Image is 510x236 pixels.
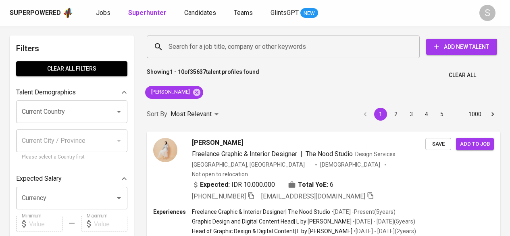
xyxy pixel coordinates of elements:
span: | [300,149,302,159]
b: 1 - 10 [170,69,184,75]
button: Add New Talent [426,39,497,55]
span: [EMAIL_ADDRESS][DOMAIN_NAME] [261,192,365,200]
span: Freelance Graphic & Interior Designer [192,150,297,158]
input: Value [94,216,127,232]
span: Candidates [184,9,216,17]
button: Go to page 3 [405,108,418,121]
p: Most Relevant [171,109,212,119]
button: page 1 [374,108,387,121]
p: Sort By [147,109,167,119]
div: Talent Demographics [16,84,127,100]
div: Most Relevant [171,107,221,122]
img: yH5BAEAAAAALAAAAAABAAEAAAIBRAA7 [306,161,312,168]
p: Experiences [153,208,192,216]
a: Jobs [96,8,112,18]
p: • [DATE] - [DATE] ( 2 years ) [352,227,416,235]
p: Head of Graphic Design & Digital Content | L by [PERSON_NAME] [192,227,352,235]
p: Talent Demographics [16,88,76,97]
p: Not open to relocation [192,170,248,178]
span: Jobs [96,9,110,17]
button: Add to job [456,138,494,150]
div: … [451,110,464,118]
a: Superhunter [128,8,168,18]
span: [PERSON_NAME] [192,138,243,148]
a: Candidates [184,8,218,18]
div: [GEOGRAPHIC_DATA], [GEOGRAPHIC_DATA] [192,161,312,169]
b: 35637 [190,69,206,75]
button: Save [425,138,451,150]
span: GlintsGPT [271,9,299,17]
p: Showing of talent profiles found [147,68,259,83]
button: Open [113,106,125,117]
div: [PERSON_NAME] [145,86,203,99]
p: • [DATE] - Present ( 5 years ) [330,208,396,216]
span: Clear All filters [23,64,121,74]
b: Superhunter [128,9,167,17]
button: Open [113,192,125,204]
div: Superpowered [10,8,61,18]
b: Expected: [200,180,230,190]
p: Graphic Design and Digital Content Head | L by [PERSON_NAME] [192,217,352,226]
span: Clear All [449,70,476,80]
button: Clear All [445,68,479,83]
nav: pagination navigation [358,108,500,121]
b: Total YoE: [298,180,328,190]
p: Expected Salary [16,174,62,184]
span: Design Services [355,151,396,157]
span: [PERSON_NAME] [145,88,195,96]
img: app logo [62,7,73,19]
button: Clear All filters [16,61,127,76]
div: Expected Salary [16,171,127,187]
span: Save [429,140,447,149]
img: 8063ef5d7731c0f00b72c0d31d100819.jpg [153,138,177,162]
a: GlintsGPT NEW [271,8,318,18]
span: The Nood Studio [306,150,353,158]
span: Add New Talent [433,42,491,52]
button: Go to next page [486,108,499,121]
button: Go to page 2 [389,108,402,121]
div: S [479,5,495,21]
p: Freelance Graphic & Interior Designer | The Nood Studio [192,208,330,216]
span: 6 [330,180,333,190]
button: Go to page 5 [435,108,448,121]
span: Teams [234,9,253,17]
span: NEW [300,9,318,17]
p: Please select a Country first [22,153,122,161]
input: Value [29,216,62,232]
span: Add to job [460,140,490,149]
a: Superpoweredapp logo [10,7,73,19]
h6: Filters [16,42,127,55]
span: [DEMOGRAPHIC_DATA] [320,161,381,169]
button: Go to page 4 [420,108,433,121]
a: Teams [234,8,254,18]
span: [PHONE_NUMBER] [192,192,246,200]
button: Go to page 1000 [466,108,484,121]
p: • [DATE] - [DATE] ( 5 years ) [352,217,415,226]
div: IDR 10.000.000 [192,180,275,190]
